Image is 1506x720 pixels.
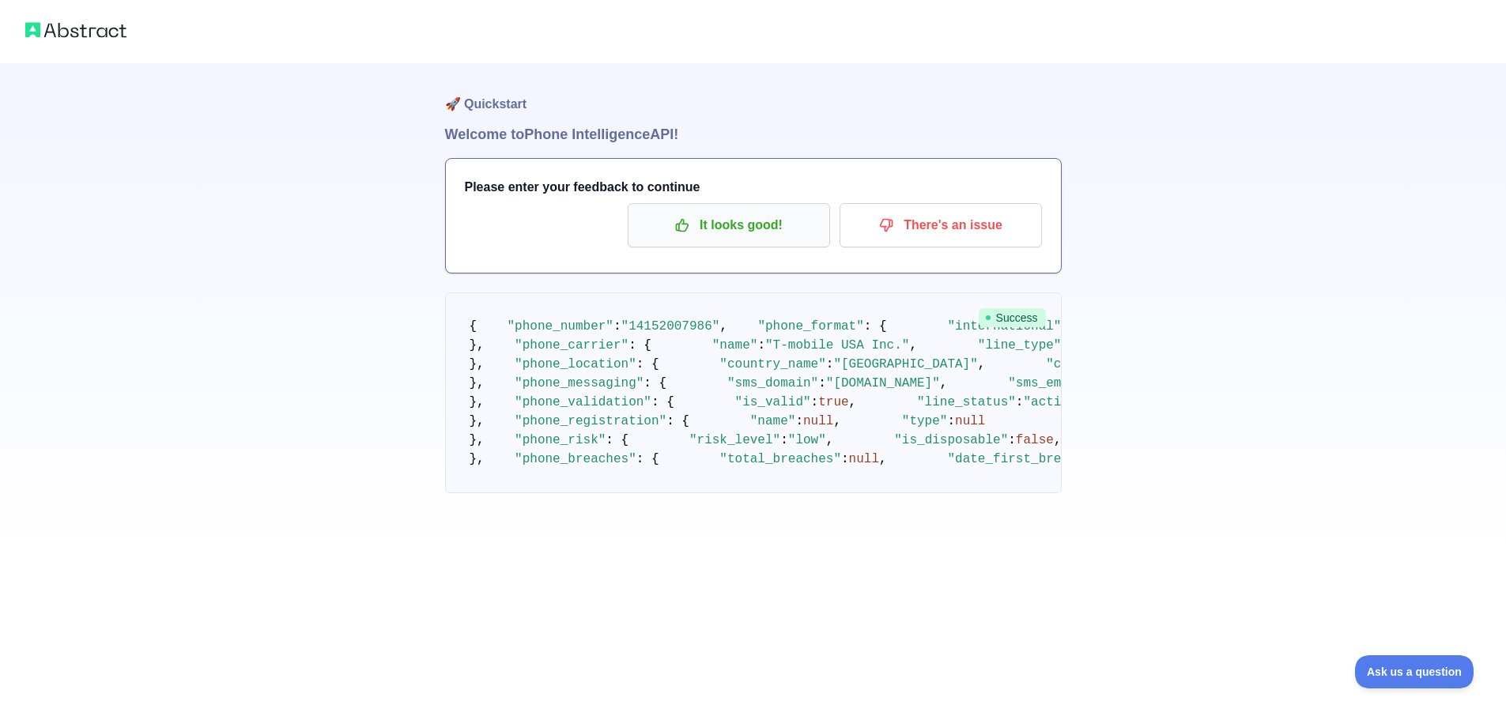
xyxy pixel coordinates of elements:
[640,212,818,239] p: It looks good!
[894,433,1008,447] span: "is_disposable"
[1008,433,1016,447] span: :
[902,414,948,428] span: "type"
[833,414,841,428] span: ,
[515,433,606,447] span: "phone_risk"
[445,63,1062,123] h1: 🚀 Quickstart
[465,178,1042,197] h3: Please enter your feedback to continue
[25,19,126,41] img: Abstract logo
[735,395,811,409] span: "is_valid"
[864,319,887,334] span: : {
[1008,376,1092,390] span: "sms_email"
[811,395,819,409] span: :
[917,395,1016,409] span: "line_status"
[818,395,848,409] span: true
[1016,395,1024,409] span: :
[515,376,644,390] span: "phone_messaging"
[947,414,955,428] span: :
[849,395,857,409] span: ,
[979,308,1046,327] span: Success
[712,338,758,352] span: "name"
[1023,395,1084,409] span: "active"
[515,357,636,371] span: "phone_location"
[636,452,659,466] span: : {
[947,319,1061,334] span: "international"
[621,319,720,334] span: "14152007986"
[719,357,825,371] span: "country_name"
[719,452,841,466] span: "total_breaches"
[909,338,917,352] span: ,
[515,338,628,352] span: "phone_carrier"
[849,452,879,466] span: null
[795,414,803,428] span: :
[826,376,940,390] span: "[DOMAIN_NAME]"
[780,433,788,447] span: :
[757,338,765,352] span: :
[515,452,636,466] span: "phone_breaches"
[750,414,796,428] span: "name"
[765,338,909,352] span: "T-mobile USA Inc."
[879,452,887,466] span: ,
[651,395,674,409] span: : {
[978,357,986,371] span: ,
[508,319,613,334] span: "phone_number"
[644,376,666,390] span: : {
[940,376,948,390] span: ,
[606,433,628,447] span: : {
[613,319,621,334] span: :
[445,123,1062,145] h1: Welcome to Phone Intelligence API!
[636,357,659,371] span: : {
[1054,433,1062,447] span: ,
[978,338,1062,352] span: "line_type"
[818,376,826,390] span: :
[515,395,651,409] span: "phone_validation"
[628,203,830,247] button: It looks good!
[840,203,1042,247] button: There's an issue
[757,319,863,334] span: "phone_format"
[851,212,1030,239] p: There's an issue
[628,338,651,352] span: : {
[803,414,833,428] span: null
[955,414,985,428] span: null
[719,319,727,334] span: ,
[689,433,780,447] span: "risk_level"
[1046,357,1152,371] span: "country_code"
[841,452,849,466] span: :
[826,357,834,371] span: :
[833,357,977,371] span: "[GEOGRAPHIC_DATA]"
[1355,655,1474,688] iframe: Toggle Customer Support
[470,319,477,334] span: {
[826,433,834,447] span: ,
[947,452,1107,466] span: "date_first_breached"
[515,414,666,428] span: "phone_registration"
[666,414,689,428] span: : {
[1016,433,1054,447] span: false
[727,376,818,390] span: "sms_domain"
[788,433,826,447] span: "low"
